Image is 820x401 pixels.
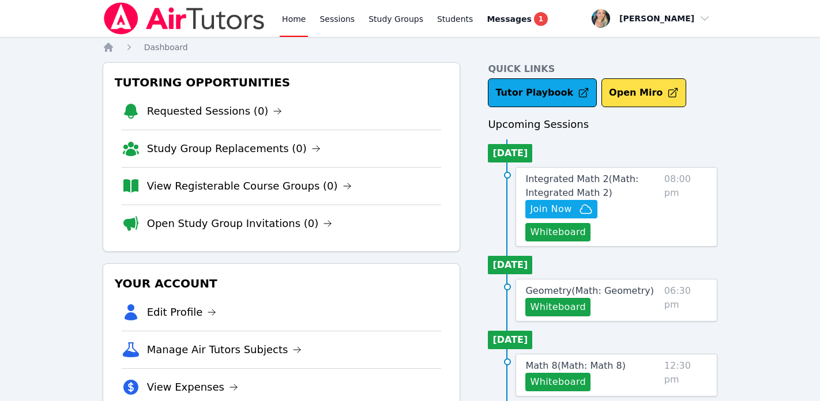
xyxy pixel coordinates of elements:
h3: Your Account [112,273,451,294]
nav: Breadcrumb [103,41,718,53]
a: Manage Air Tutors Subjects [147,342,302,358]
h3: Tutoring Opportunities [112,72,451,93]
h4: Quick Links [488,62,717,76]
span: Integrated Math 2 ( Math: Integrated Math 2 ) [525,173,638,198]
a: Tutor Playbook [488,78,597,107]
a: Math 8(Math: Math 8) [525,359,626,373]
li: [DATE] [488,256,532,274]
a: View Registerable Course Groups (0) [147,178,352,194]
img: Air Tutors [103,2,266,35]
span: 06:30 pm [664,284,708,316]
button: Whiteboard [525,373,590,391]
a: Requested Sessions (0) [147,103,283,119]
a: Edit Profile [147,304,217,320]
span: Geometry ( Math: Geometry ) [525,285,654,296]
h3: Upcoming Sessions [488,116,717,133]
a: Dashboard [144,41,188,53]
button: Join Now [525,200,597,218]
span: Dashboard [144,43,188,52]
span: 08:00 pm [664,172,708,241]
a: Geometry(Math: Geometry) [525,284,654,298]
span: Math 8 ( Math: Math 8 ) [525,360,626,371]
button: Whiteboard [525,223,590,241]
span: 12:30 pm [664,359,708,391]
li: [DATE] [488,331,532,349]
a: Open Study Group Invitations (0) [147,215,333,232]
a: View Expenses [147,379,238,395]
a: Study Group Replacements (0) [147,141,321,157]
span: 1 [534,12,548,26]
a: Integrated Math 2(Math: Integrated Math 2) [525,172,659,200]
span: Join Now [530,202,571,216]
button: Open Miro [601,78,686,107]
span: Messages [487,13,531,25]
button: Whiteboard [525,298,590,316]
li: [DATE] [488,144,532,162]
